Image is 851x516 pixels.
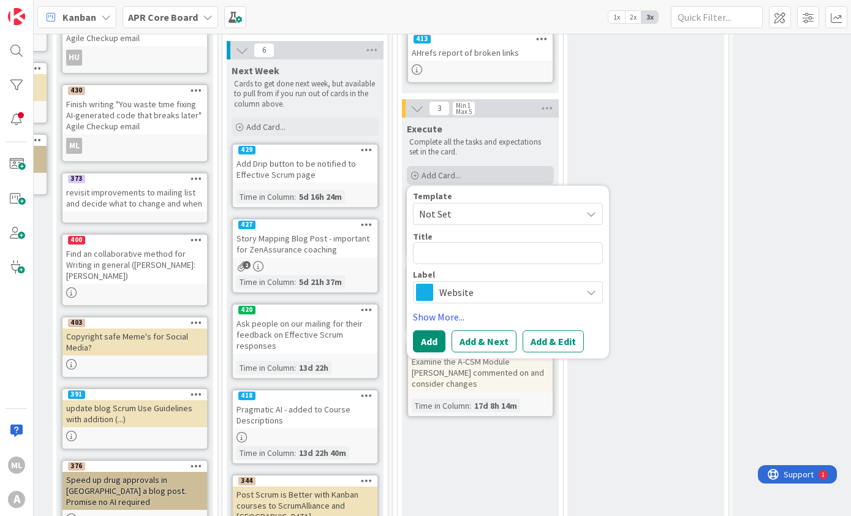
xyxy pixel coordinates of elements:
[413,231,433,242] label: Title
[238,306,255,314] div: 420
[233,390,377,428] div: 418Pragmatic AI - added to Course Descriptions
[233,230,377,257] div: Story Mapping Blog Post - important for ZenAssurance coaching
[233,156,377,183] div: Add Drip button to be notified to Effective Scrum page
[608,11,625,23] span: 1x
[296,361,331,374] div: 13d 22h
[62,10,96,25] span: Kanban
[408,34,553,61] div: 413AHrefs report of broken links
[452,330,516,352] button: Add & Next
[66,50,82,66] div: HU
[68,319,85,327] div: 403
[236,275,294,289] div: Time in Column
[232,64,279,77] span: Next Week
[62,389,207,400] div: 391
[62,461,207,472] div: 376
[238,477,255,485] div: 344
[62,328,207,355] div: Copyright safe Meme's for Social Media?
[8,457,25,474] div: ML
[62,400,207,427] div: update blog Scrum Use Guidelines with addition (...)
[68,236,85,245] div: 400
[413,330,445,352] button: Add
[294,275,296,289] span: :
[62,317,207,355] div: 403Copyright safe Meme's for Social Media?
[246,121,286,132] span: Add Card...
[408,343,553,392] div: 353Examine the A-CSM Module [PERSON_NAME] commented on and consider changes
[62,389,207,427] div: 391update blog Scrum Use Guidelines with addition (...)
[62,138,207,154] div: ML
[439,284,575,301] span: Website
[62,461,207,510] div: 376Speed up drug approvals in [GEOGRAPHIC_DATA] a blog post. Promise no AI required
[294,361,296,374] span: :
[8,8,25,25] img: Visit kanbanzone.com
[254,43,274,58] span: 6
[62,235,207,284] div: 400Find an collaborative method for Writing in general ([PERSON_NAME]: [PERSON_NAME])
[408,34,553,45] div: 413
[68,390,85,399] div: 391
[413,192,452,200] span: Template
[236,361,294,374] div: Time in Column
[294,190,296,203] span: :
[413,309,603,324] a: Show More...
[296,446,349,460] div: 13d 22h 40m
[62,173,207,211] div: 373revisit improvements to mailing list and decide what to change and when
[62,246,207,284] div: Find an collaborative method for Writing in general ([PERSON_NAME]: [PERSON_NAME])
[641,11,658,23] span: 3x
[233,219,377,257] div: 427Story Mapping Blog Post - important for ZenAssurance coaching
[234,79,376,109] p: Cards to get done next week, but available to pull from if you run out of cards in the column above.
[294,446,296,460] span: :
[62,235,207,246] div: 400
[469,399,471,412] span: :
[471,399,520,412] div: 17d 8h 14m
[8,491,25,508] div: A
[456,108,472,115] div: Max 5
[408,45,553,61] div: AHrefs report of broken links
[66,138,82,154] div: ML
[429,101,450,116] span: 3
[414,35,431,44] div: 413
[62,85,207,96] div: 430
[233,390,377,401] div: 418
[671,6,763,28] input: Quick Filter...
[233,305,377,316] div: 420
[408,354,553,392] div: Examine the A-CSM Module [PERSON_NAME] commented on and consider changes
[412,399,469,412] div: Time in Column
[233,145,377,156] div: 429
[233,219,377,230] div: 427
[236,446,294,460] div: Time in Column
[62,85,207,134] div: 430Finish writing "You waste time fixing AI-generated code that breaks later" Agile Checkup email
[233,316,377,354] div: Ask people on our mailing for their feedback on Effective Scrum responses
[128,11,198,23] b: APR Core Board
[296,190,345,203] div: 5d 16h 24m
[233,401,377,428] div: Pragmatic AI - added to Course Descriptions
[68,175,85,183] div: 373
[625,11,641,23] span: 2x
[62,50,207,66] div: HU
[238,146,255,154] div: 429
[236,190,294,203] div: Time in Column
[64,5,67,15] div: 1
[233,145,377,183] div: 429Add Drip button to be notified to Effective Scrum page
[62,96,207,134] div: Finish writing "You waste time fixing AI-generated code that breaks later" Agile Checkup email
[26,2,56,17] span: Support
[523,330,584,352] button: Add & Edit
[456,102,471,108] div: Min 1
[68,86,85,95] div: 430
[409,137,551,157] p: Complete all the tasks and expectations set in the card.
[238,392,255,400] div: 418
[233,305,377,354] div: 420Ask people on our mailing for their feedback on Effective Scrum responses
[233,476,377,487] div: 344
[62,317,207,328] div: 403
[62,472,207,510] div: Speed up drug approvals in [GEOGRAPHIC_DATA] a blog post. Promise no AI required
[238,221,255,229] div: 427
[243,261,251,269] span: 2
[68,462,85,471] div: 376
[419,206,572,222] span: Not Set
[407,123,442,135] span: Execute
[62,173,207,184] div: 373
[422,170,461,181] span: Add Card...
[62,184,207,211] div: revisit improvements to mailing list and decide what to change and when
[413,270,435,279] span: Label
[296,275,345,289] div: 5d 21h 37m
